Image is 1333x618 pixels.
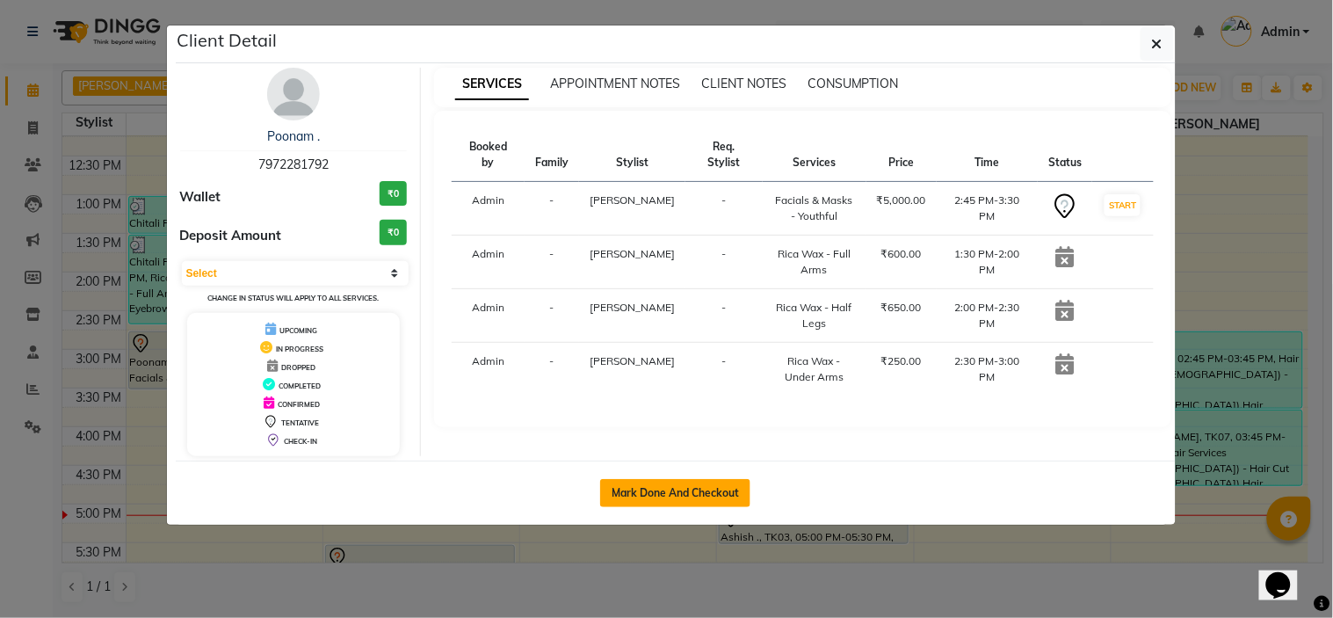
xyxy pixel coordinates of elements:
[452,128,525,182] th: Booked by
[525,236,579,289] td: -
[380,181,407,207] h3: ₹0
[773,246,856,278] div: Rica Wax - Full Arms
[180,226,282,246] span: Deposit Amount
[1038,128,1092,182] th: Status
[267,68,320,120] img: avatar
[937,289,1039,343] td: 2:00 PM-2:30 PM
[455,69,529,100] span: SERVICES
[278,400,320,409] span: CONFIRMED
[452,343,525,396] td: Admin
[701,76,786,91] span: CLIENT NOTES
[380,220,407,245] h3: ₹0
[763,128,866,182] th: Services
[452,236,525,289] td: Admin
[279,382,321,390] span: COMPLETED
[685,128,763,182] th: Req. Stylist
[452,289,525,343] td: Admin
[1259,548,1315,600] iframe: chat widget
[773,353,856,385] div: Rica Wax - Under Arms
[877,300,926,316] div: ₹650.00
[276,345,323,353] span: IN PROGRESS
[877,353,926,369] div: ₹250.00
[550,76,680,91] span: APPOINTMENT NOTES
[866,128,937,182] th: Price
[937,236,1039,289] td: 1:30 PM-2:00 PM
[590,247,675,260] span: [PERSON_NAME]
[590,193,675,207] span: [PERSON_NAME]
[685,236,763,289] td: -
[773,193,856,224] div: Facials & Masks - Youthful
[590,354,675,367] span: [PERSON_NAME]
[937,343,1039,396] td: 2:30 PM-3:00 PM
[180,187,221,207] span: Wallet
[281,363,315,372] span: DROPPED
[600,479,750,507] button: Mark Done And Checkout
[877,193,926,208] div: ₹5,000.00
[279,326,317,335] span: UPCOMING
[267,128,320,144] a: Poonam .
[685,182,763,236] td: -
[452,182,525,236] td: Admin
[525,128,579,182] th: Family
[590,301,675,314] span: [PERSON_NAME]
[207,294,379,302] small: Change in status will apply to all services.
[177,27,278,54] h5: Client Detail
[579,128,685,182] th: Stylist
[685,289,763,343] td: -
[525,182,579,236] td: -
[773,300,856,331] div: Rica Wax - Half Legs
[284,437,317,446] span: CHECK-IN
[258,156,329,172] span: 7972281792
[937,182,1039,236] td: 2:45 PM-3:30 PM
[877,246,926,262] div: ₹600.00
[525,343,579,396] td: -
[808,76,899,91] span: CONSUMPTION
[281,418,319,427] span: TENTATIVE
[1105,194,1141,216] button: START
[685,343,763,396] td: -
[937,128,1039,182] th: Time
[525,289,579,343] td: -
